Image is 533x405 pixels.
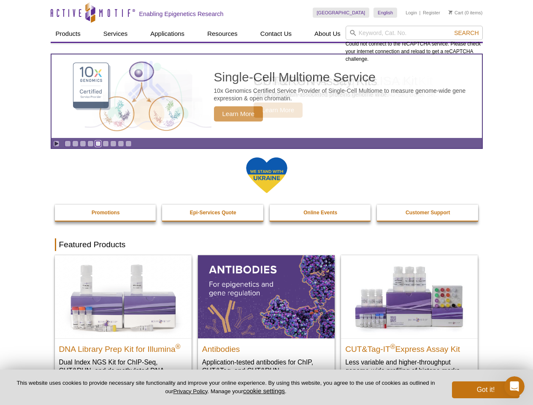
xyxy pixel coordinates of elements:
[125,140,132,147] a: Go to slide 9
[202,341,330,354] h2: Antibodies
[51,26,86,42] a: Products
[110,140,116,147] a: Go to slide 7
[246,157,288,194] img: We Stand With Ukraine
[202,358,330,375] p: Application-tested antibodies for ChIP, CUT&Tag, and CUT&RUN.
[345,358,473,375] p: Less variable and higher-throughput genome-wide profiling of histone marks​.
[254,91,438,98] p: Pre-loaded ready-to-use Tn5 transposomes and ATAC-Seq Buffer Set.
[65,140,71,147] a: Go to slide 1
[55,205,157,221] a: Promotions
[55,238,479,251] h2: Featured Products
[98,26,133,42] a: Services
[504,376,525,397] iframe: Intercom live chat
[55,255,192,338] img: DNA Library Prep Kit for Illumina
[118,140,124,147] a: Go to slide 8
[270,205,372,221] a: Online Events
[162,205,264,221] a: Epi-Services Quote
[419,8,421,18] li: |
[202,26,243,42] a: Resources
[452,381,519,398] button: Got it!
[309,26,346,42] a: About Us
[449,8,483,18] li: (0 items)
[303,210,337,216] strong: Online Events
[72,140,78,147] a: Go to slide 2
[53,140,60,147] a: Toggle autoplay
[176,343,181,350] sup: ®
[145,26,189,42] a: Applications
[51,54,482,138] a: Active Motif Kit photo 96-well ATAC-Seq Pre-loaded ready-to-use Tn5 transposomes and ATAC-Seq Buf...
[254,75,438,87] h2: 96-well ATAC-Seq
[95,65,201,128] img: Active Motif Kit photo
[87,140,94,147] a: Go to slide 4
[254,103,303,118] span: Learn More
[341,255,478,383] a: CUT&Tag-IT® Express Assay Kit CUT&Tag-IT®Express Assay Kit Less variable and higher-throughput ge...
[59,341,187,354] h2: DNA Library Prep Kit for Illumina
[198,255,335,338] img: All Antibodies
[255,26,297,42] a: Contact Us
[95,140,101,147] a: Go to slide 5
[449,10,452,14] img: Your Cart
[423,10,440,16] a: Register
[190,210,236,216] strong: Epi-Services Quote
[313,8,370,18] a: [GEOGRAPHIC_DATA]
[80,140,86,147] a: Go to slide 3
[345,341,473,354] h2: CUT&Tag-IT Express Assay Kit
[449,10,463,16] a: Cart
[452,29,481,37] button: Search
[346,26,483,40] input: Keyword, Cat. No.
[341,255,478,338] img: CUT&Tag-IT® Express Assay Kit
[243,387,285,394] button: cookie settings
[406,210,450,216] strong: Customer Support
[173,388,207,394] a: Privacy Policy
[92,210,120,216] strong: Promotions
[51,54,482,138] article: 96-well ATAC-Seq
[390,343,395,350] sup: ®
[373,8,397,18] a: English
[198,255,335,383] a: All Antibodies Antibodies Application-tested antibodies for ChIP, CUT&Tag, and CUT&RUN.
[454,30,479,36] span: Search
[377,205,479,221] a: Customer Support
[346,26,483,63] div: Could not connect to the reCAPTCHA service. Please check your internet connection and reload to g...
[139,10,224,18] h2: Enabling Epigenetics Research
[14,379,438,395] p: This website uses cookies to provide necessary site functionality and improve your online experie...
[406,10,417,16] a: Login
[55,255,192,391] a: DNA Library Prep Kit for Illumina DNA Library Prep Kit for Illumina® Dual Index NGS Kit for ChIP-...
[59,358,187,383] p: Dual Index NGS Kit for ChIP-Seq, CUT&RUN, and ds methylated DNA assays.
[103,140,109,147] a: Go to slide 6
